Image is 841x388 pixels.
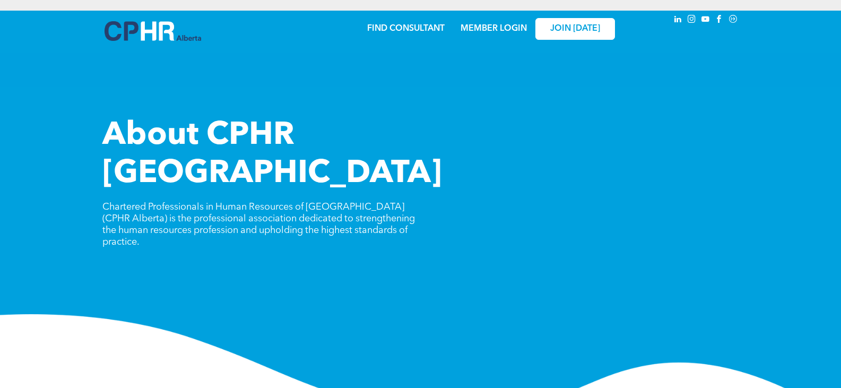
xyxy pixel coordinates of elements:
[535,18,615,40] a: JOIN [DATE]
[686,13,698,28] a: instagram
[727,13,739,28] a: Social network
[461,24,527,33] a: MEMBER LOGIN
[672,13,684,28] a: linkedin
[550,24,600,34] span: JOIN [DATE]
[102,202,415,247] span: Chartered Professionals in Human Resources of [GEOGRAPHIC_DATA] (CPHR Alberta) is the professiona...
[367,24,445,33] a: FIND CONSULTANT
[102,120,442,190] span: About CPHR [GEOGRAPHIC_DATA]
[105,21,201,41] img: A blue and white logo for cp alberta
[714,13,725,28] a: facebook
[700,13,712,28] a: youtube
